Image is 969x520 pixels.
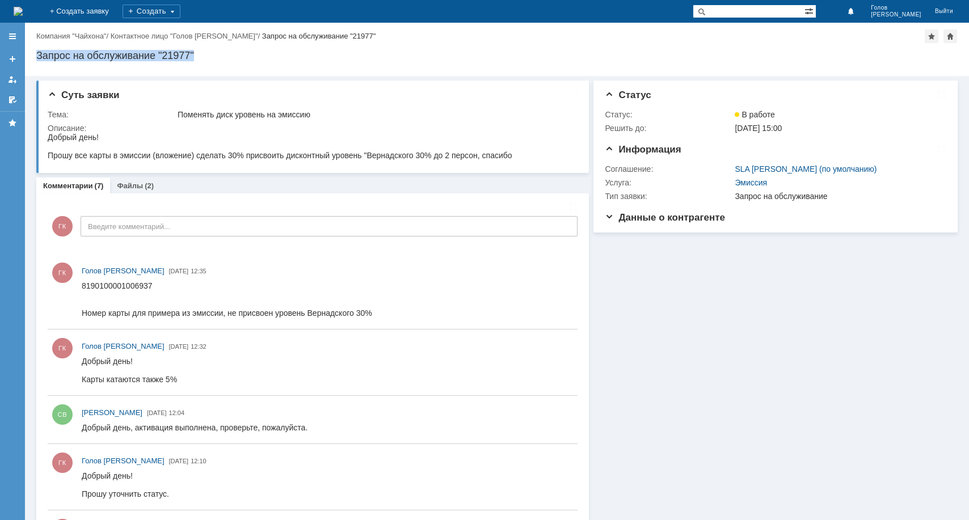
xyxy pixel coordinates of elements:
span: [PERSON_NAME] [871,11,921,18]
span: Статус [605,90,651,100]
div: Поменять диск уровень на эмиссию [178,110,572,119]
a: Голов [PERSON_NAME] [82,265,165,277]
div: На всю страницу [937,212,946,221]
img: logo [14,7,23,16]
a: Голов [PERSON_NAME] [82,455,165,467]
div: (2) [145,181,154,190]
span: [DATE] [147,409,167,416]
div: На всю страницу [568,202,578,212]
div: Сделать домашней страницей [943,29,957,43]
a: Контактное лицо "Голов [PERSON_NAME]" [111,32,258,40]
a: Перейти на домашнюю страницу [14,7,23,16]
div: Описание: [48,124,575,133]
span: ГК [52,216,73,236]
a: SLA [PERSON_NAME] (по умолчанию) [735,164,877,174]
a: Создать заявку [3,50,22,68]
div: Услуга: [605,178,732,187]
span: Голов [871,5,921,11]
span: Голов [PERSON_NAME] [82,456,165,465]
span: Данные о контрагенте [605,212,725,223]
span: [DATE] [169,343,189,350]
a: Комментарии [43,181,93,190]
a: Мои согласования [3,91,22,109]
span: [DATE] 15:00 [735,124,782,133]
div: Добавить в избранное [925,29,938,43]
div: / [36,32,111,40]
span: Голов [PERSON_NAME] [82,267,165,275]
div: / [111,32,262,40]
span: Суть заявки [48,90,119,100]
span: 12:04 [169,409,185,416]
span: 12:32 [191,343,207,350]
span: Информация [605,144,681,155]
span: [DATE] [169,458,189,464]
span: В работе [735,110,774,119]
a: Эмиссия [735,178,767,187]
div: Статус: [605,110,732,119]
span: [PERSON_NAME] [82,408,142,417]
div: Запрос на обслуживание "21977" [36,50,958,61]
div: Запрос на обслуживание "21977" [262,32,376,40]
div: Запрос на обслуживание [735,192,941,201]
span: Голов [PERSON_NAME] [82,342,165,350]
a: Файлы [117,181,143,190]
div: Тема: [48,110,175,119]
div: На всю страницу [571,90,580,99]
span: 12:10 [191,458,207,464]
div: Решить до: [605,124,732,133]
span: Расширенный поиск [804,5,816,16]
span: 12:35 [191,268,207,274]
a: [PERSON_NAME] [82,407,142,418]
div: На всю страницу [937,144,946,153]
div: Соглашение: [605,164,732,174]
a: Голов [PERSON_NAME] [82,341,165,352]
span: [DATE] [169,268,189,274]
div: (7) [95,181,104,190]
div: Тип заявки: [605,192,732,201]
a: Мои заявки [3,70,22,88]
div: На всю страницу [937,90,946,99]
a: Компания "Чайхона" [36,32,106,40]
div: Создать [123,5,180,18]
